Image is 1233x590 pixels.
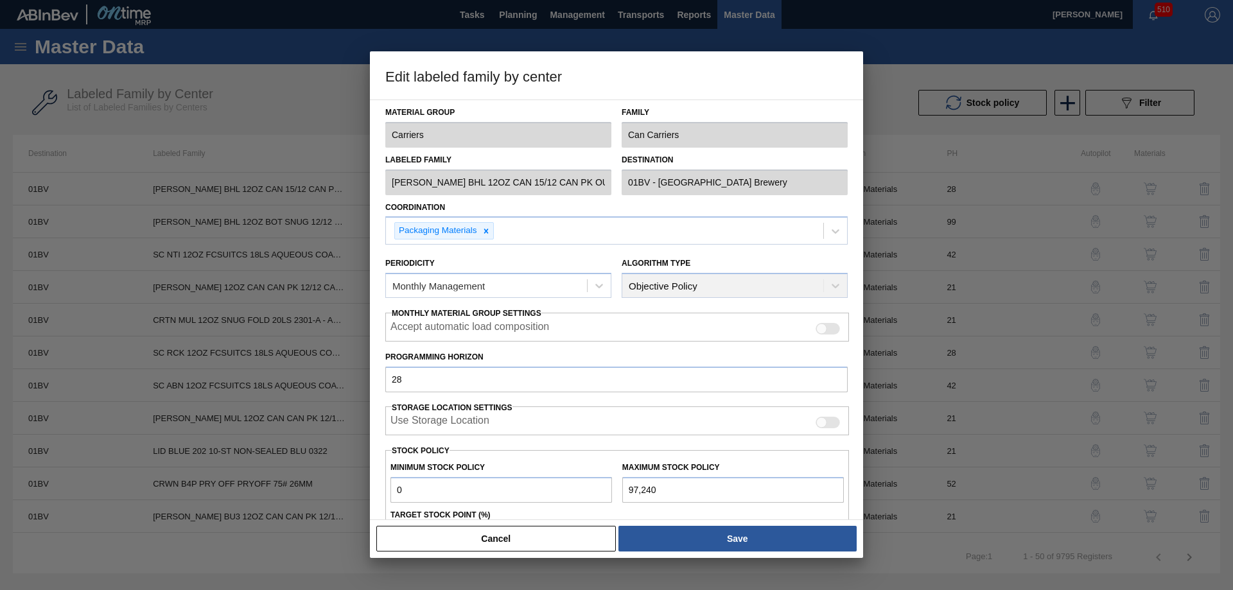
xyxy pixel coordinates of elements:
[390,510,491,519] label: Target Stock Point (%)
[385,348,848,367] label: Programming Horizon
[370,51,863,100] h3: Edit labeled family by center
[622,463,720,472] label: Maximum Stock Policy
[622,103,848,122] label: Family
[392,403,512,412] span: Storage Location Settings
[622,259,690,268] label: Algorithm Type
[390,321,549,336] label: Accept automatic load composition
[385,203,445,212] label: Coordination
[392,446,450,455] label: Stock Policy
[390,463,485,472] label: Minimum Stock Policy
[390,415,489,430] label: When enabled, the system will display stocks from different storage locations.
[385,259,435,268] label: Periodicity
[395,223,479,239] div: Packaging Materials
[376,526,616,551] button: Cancel
[385,103,611,122] label: Material Group
[392,309,541,318] span: Monthly Material Group Settings
[385,151,611,169] label: Labeled Family
[618,526,857,551] button: Save
[392,281,485,291] div: Monthly Management
[622,151,848,169] label: Destination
